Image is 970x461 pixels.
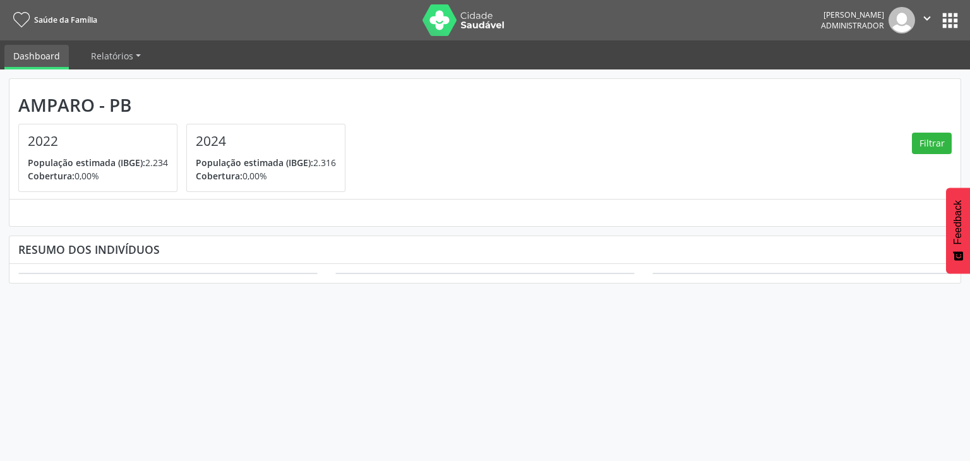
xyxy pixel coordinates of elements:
[889,7,915,33] img: img
[9,9,97,30] a: Saúde da Família
[952,200,964,244] span: Feedback
[18,242,952,256] div: Resumo dos indivíduos
[82,45,150,67] a: Relatórios
[946,188,970,273] button: Feedback - Mostrar pesquisa
[821,9,884,20] div: [PERSON_NAME]
[28,157,145,169] span: População estimada (IBGE):
[939,9,961,32] button: apps
[34,15,97,25] span: Saúde da Família
[196,170,242,182] span: Cobertura:
[28,169,168,183] p: 0,00%
[821,20,884,31] span: Administrador
[196,156,336,169] p: 2.316
[920,11,934,25] i: 
[196,157,313,169] span: População estimada (IBGE):
[196,169,336,183] p: 0,00%
[18,95,354,116] div: Amparo - PB
[915,7,939,33] button: 
[196,133,336,149] h4: 2024
[91,50,133,62] span: Relatórios
[912,133,952,154] button: Filtrar
[28,156,168,169] p: 2.234
[28,170,75,182] span: Cobertura:
[4,45,69,69] a: Dashboard
[28,133,168,149] h4: 2022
